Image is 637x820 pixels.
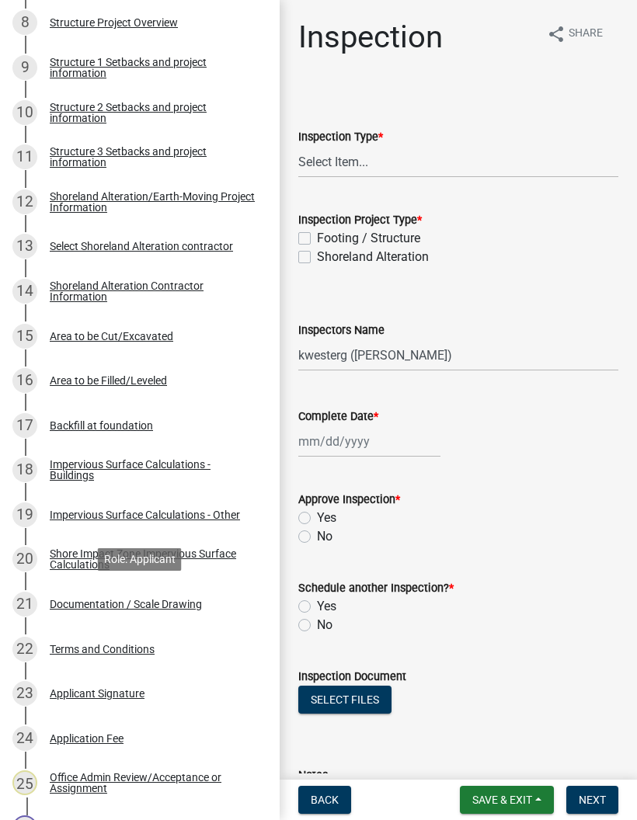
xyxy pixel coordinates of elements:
div: Office Admin Review/Acceptance or Assignment [50,772,255,794]
div: 8 [12,10,37,35]
div: 24 [12,726,37,751]
div: 12 [12,189,37,214]
div: 22 [12,637,37,662]
div: 10 [12,100,37,125]
button: Back [298,786,351,814]
div: 9 [12,55,37,80]
div: Shore Impact Zone Impervious Surface Calculations [50,548,255,570]
div: 20 [12,547,37,572]
div: 17 [12,413,37,438]
button: shareShare [534,19,615,49]
label: Notes [298,770,328,781]
label: Approve Inspection [298,495,400,506]
div: Impervious Surface Calculations - Buildings [50,459,255,481]
label: Yes [317,597,336,616]
label: Inspectors Name [298,325,385,336]
div: 21 [12,592,37,617]
div: Structure 1 Setbacks and project information [50,57,255,78]
input: mm/dd/yyyy [298,426,440,457]
div: Shoreland Alteration/Earth-Moving Project Information [50,191,255,213]
div: 19 [12,502,37,527]
label: Inspection Project Type [298,215,422,226]
div: 15 [12,324,37,349]
label: No [317,616,332,634]
div: Shoreland Alteration Contractor Information [50,280,255,302]
label: Shoreland Alteration [317,248,429,266]
div: Backfill at foundation [50,420,153,431]
div: Applicant Signature [50,688,144,699]
button: Save & Exit [460,786,554,814]
div: Area to be Filled/Leveled [50,375,167,386]
label: No [317,527,332,546]
div: 18 [12,457,37,482]
label: Complete Date [298,412,378,422]
div: Documentation / Scale Drawing [50,599,202,610]
div: 16 [12,368,37,393]
span: Back [311,794,339,806]
div: 11 [12,144,37,169]
h1: Inspection [298,19,443,56]
label: Schedule another Inspection? [298,583,454,594]
span: Save & Exit [472,794,532,806]
div: 14 [12,279,37,304]
div: Terms and Conditions [50,644,155,655]
div: Select Shoreland Alteration contractor [50,241,233,252]
label: Yes [317,509,336,527]
span: Next [579,794,606,806]
label: Inspection Type [298,132,383,143]
div: Area to be Cut/Excavated [50,331,173,342]
div: Structure 2 Setbacks and project information [50,102,255,123]
div: Structure 3 Setbacks and project information [50,146,255,168]
div: Application Fee [50,733,124,744]
i: share [547,25,566,43]
button: Next [566,786,618,814]
div: 23 [12,681,37,706]
span: Share [569,25,603,43]
div: 13 [12,234,37,259]
div: Impervious Surface Calculations - Other [50,509,240,520]
label: Footing / Structure [317,229,420,248]
button: Select files [298,686,392,714]
div: 25 [12,770,37,795]
div: Structure Project Overview [50,17,178,28]
label: Inspection Document [298,672,406,683]
div: Role: Applicant [98,548,182,571]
